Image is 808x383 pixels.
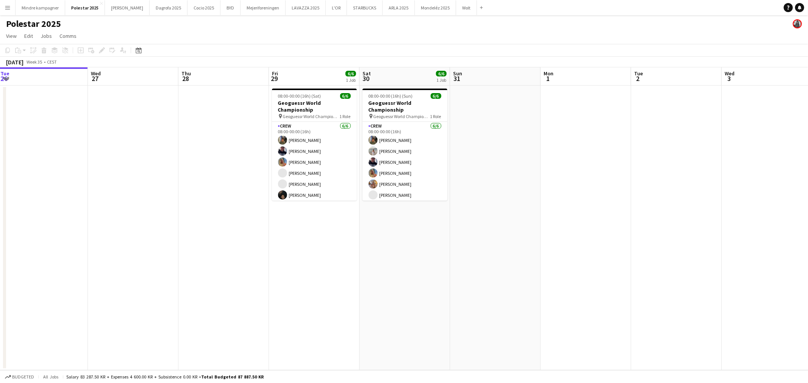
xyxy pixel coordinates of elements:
[16,0,65,15] button: Mindre kampagner
[340,93,351,99] span: 6/6
[374,114,430,119] span: Geoguessr World Championship
[25,59,44,65] span: Week 35
[369,93,413,99] span: 08:00-00:00 (16h) (Sun)
[633,74,643,83] span: 2
[188,0,220,15] button: Cocio 2025
[42,374,60,380] span: All jobs
[24,33,33,39] span: Edit
[347,0,383,15] button: STARBUCKS
[456,0,477,15] button: Wolt
[286,0,326,15] button: LAVAZZA 2025
[272,70,278,77] span: Fri
[453,70,462,77] span: Sun
[3,31,20,41] a: View
[346,77,356,83] div: 1 Job
[38,31,55,41] a: Jobs
[415,0,456,15] button: Mondeléz 2025
[431,93,441,99] span: 6/6
[436,71,447,76] span: 6/6
[91,70,101,77] span: Wed
[725,70,735,77] span: Wed
[47,59,57,65] div: CEST
[220,0,241,15] button: BYD
[793,19,802,28] app-user-avatar: Mia Tidemann
[452,74,462,83] span: 31
[634,70,643,77] span: Tue
[363,89,447,201] app-job-card: 08:00-00:00 (16h) (Sun)6/6Geoguessr World Championship Geoguessr World Championship1 RoleCrew6/60...
[272,122,357,202] app-card-role: Crew6/608:00-00:00 (16h)[PERSON_NAME][PERSON_NAME][PERSON_NAME][PERSON_NAME][PERSON_NAME][PERSON_...
[436,77,446,83] div: 1 Job
[383,0,415,15] button: ARLA 2025
[542,74,553,83] span: 1
[361,74,371,83] span: 30
[12,374,34,380] span: Budgeted
[544,70,553,77] span: Mon
[56,31,80,41] a: Comms
[278,93,321,99] span: 08:00-00:00 (16h) (Sat)
[4,373,35,381] button: Budgeted
[345,71,356,76] span: 6/6
[430,114,441,119] span: 1 Role
[272,100,357,113] h3: Geoguessr World Championship
[363,100,447,113] h3: Geoguessr World Championship
[6,18,61,30] h1: Polestar 2025
[271,74,278,83] span: 29
[41,33,52,39] span: Jobs
[6,33,17,39] span: View
[201,374,264,380] span: Total Budgeted 87 887.50 KR
[65,0,105,15] button: Polestar 2025
[326,0,347,15] button: L'OR
[180,74,191,83] span: 28
[724,74,735,83] span: 3
[66,374,264,380] div: Salary 83 287.50 KR + Expenses 4 600.00 KR + Subsistence 0.00 KR =
[241,0,286,15] button: Mejeriforeningen
[90,74,101,83] span: 27
[340,114,351,119] span: 1 Role
[150,0,188,15] button: Dagrofa 2025
[363,70,371,77] span: Sat
[0,70,9,77] span: Tue
[59,33,77,39] span: Comms
[6,58,23,66] div: [DATE]
[283,114,340,119] span: Geoguessr World Championship
[181,70,191,77] span: Thu
[272,89,357,201] app-job-card: 08:00-00:00 (16h) (Sat)6/6Geoguessr World Championship Geoguessr World Championship1 RoleCrew6/60...
[105,0,150,15] button: [PERSON_NAME]
[363,122,447,202] app-card-role: Crew6/608:00-00:00 (16h)[PERSON_NAME][PERSON_NAME][PERSON_NAME][PERSON_NAME][PERSON_NAME][PERSON_...
[21,31,36,41] a: Edit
